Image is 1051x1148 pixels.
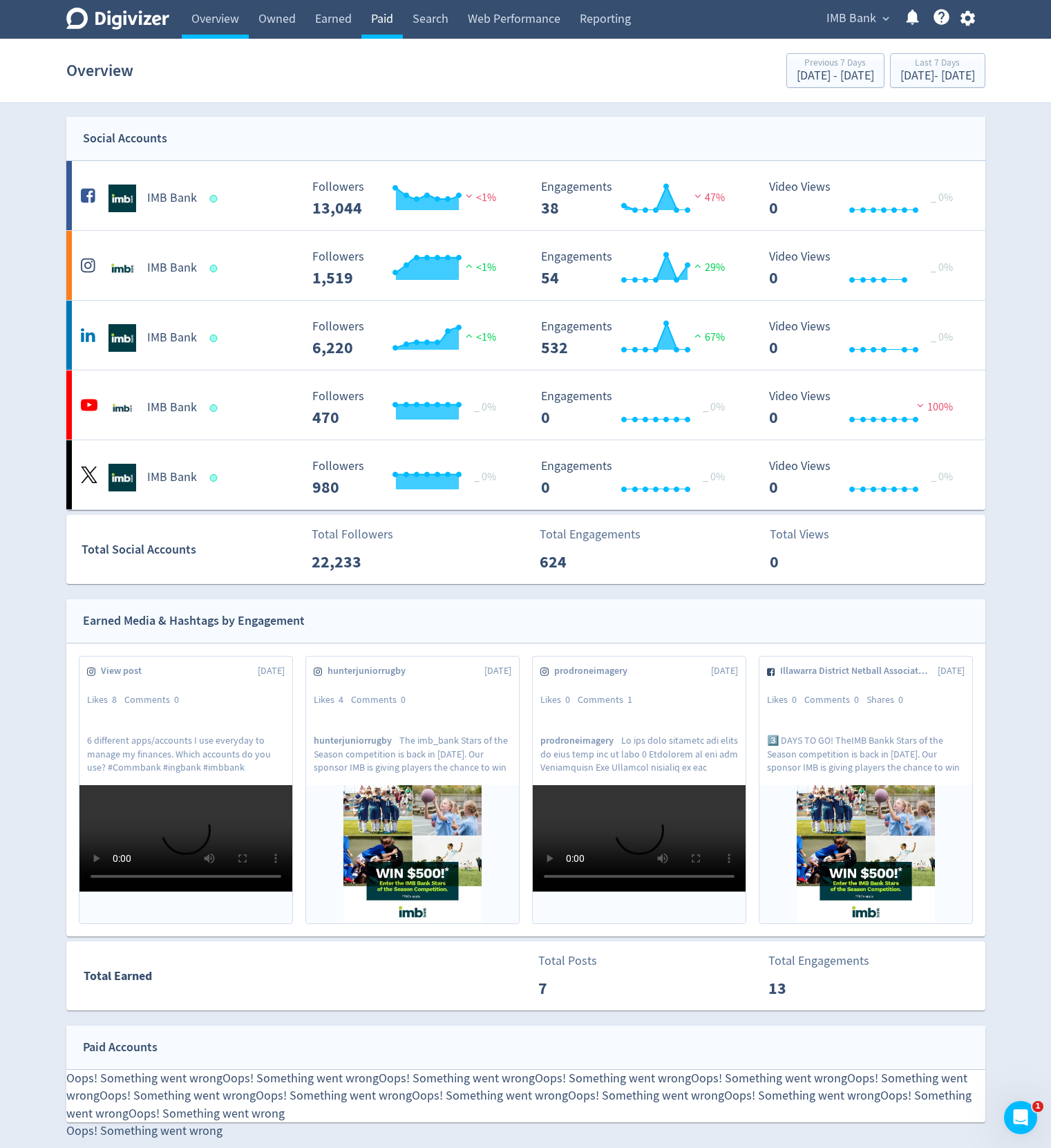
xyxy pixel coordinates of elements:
img: positive-performance.svg [462,330,476,341]
span: expand_more [880,12,892,25]
span: _ 0% [931,191,953,205]
img: positive-performance.svg [691,330,705,341]
a: View post[DATE]Likes8Comments06 different apps/accounts I use everyday to manage my finances. Whi... [79,657,292,923]
a: IMB Bank undefinedIMB Bank Followers --- Followers 13,044 <1% Engagements 38 Engagements 38 47% V... [66,161,985,230]
span: _ 0% [931,470,953,484]
span: Data last synced: 25 Sep 2025, 8:02am (AEST) [209,404,221,412]
h5: IMB Bank [147,330,197,346]
span: [DATE] [711,664,738,678]
div: Likes [87,693,124,707]
h5: IMB Bank [147,260,197,276]
p: 13 [768,976,848,1001]
div: Last 7 Days [900,58,975,70]
span: Data last synced: 24 Sep 2025, 1:02pm (AEST) [209,474,221,482]
span: _ 0% [931,330,953,344]
span: 1 [627,693,632,706]
p: Total Followers [312,525,393,544]
a: hunterjuniorrugby[DATE]Likes4Comments0hunterjuniorrugbyThe imb_bank Stars of the Season competiti... [306,657,519,923]
span: 0 [898,693,903,706]
p: 3️⃣ DAYS TO GO! TheIMB Bankk Stars of the Season competition is back in [DATE]. Our sponsor IMB i... [767,734,965,773]
span: [DATE] [484,664,511,678]
span: Oops! Something went wrong [691,1071,847,1086]
span: Illawarra District Netball Association [780,664,937,678]
img: IMB Bank undefined [108,394,136,422]
h5: IMB Bank [147,469,197,486]
span: hunterjuniorrugby [328,664,413,678]
svg: Engagements 0 [534,460,741,496]
div: Paid Accounts [83,1037,158,1057]
svg: Video Views 0 [762,320,969,357]
span: 67% [691,330,725,344]
div: Earned Media & Hashtags by Engagement [83,611,305,631]
span: Oops! Something went wrong [222,1071,379,1086]
a: Illawarra District Netball Association[DATE]Likes0Comments0Shares03️⃣ DAYS TO GO! TheIMB Bankk St... [759,657,972,923]
span: Oops! Something went wrong [66,1088,972,1121]
span: 29% [691,261,725,274]
svg: Video Views 0 [762,390,969,426]
div: Comments [124,693,187,707]
button: Previous 7 Days[DATE] - [DATE] [786,53,884,88]
img: IMB Bank undefined [108,185,136,212]
div: Shares [867,693,911,707]
img: negative-performance.svg [462,191,476,201]
button: IMB Bank [822,8,893,30]
span: Oops! Something went wrong [66,1071,222,1086]
span: Data last synced: 24 Sep 2025, 4:01pm (AEST) [209,335,221,342]
span: _ 0% [474,400,496,414]
span: _ 0% [474,470,496,484]
span: Oops! Something went wrong [66,1123,222,1139]
svg: Video Views 0 [762,180,969,217]
span: 47% [691,191,725,205]
div: Likes [540,693,578,707]
span: Oops! Something went wrong [379,1071,535,1086]
p: Total Engagements [768,952,869,970]
div: Comments [804,693,867,707]
div: Likes [314,693,351,707]
p: Total Engagements [540,525,641,544]
div: Likes [767,693,804,707]
span: 1 [1032,1101,1043,1112]
span: 4 [339,693,343,706]
a: Total EarnedTotal Posts7Total Engagements13 [66,941,985,1010]
a: prodroneimagery[DATE]Likes0Comments1prodroneimageryLo ips dolo sitametc adi elits do eius temp in... [533,657,746,923]
span: 0 [174,693,179,706]
span: _ 0% [931,261,953,274]
p: 22,233 [312,549,391,574]
span: <1% [462,330,496,344]
div: Total Social Accounts [82,540,302,560]
span: Oops! Something went wrong [66,1071,967,1104]
span: Oops! Something went wrong [100,1088,256,1104]
span: 100% [913,400,953,414]
p: Lo ips dolo sitametc adi elits do eius temp inc ut labo 0 Etdolorem al eni adm Veniamquisn Exe Ul... [540,734,738,773]
span: Oops! Something went wrong [535,1071,691,1086]
span: Data last synced: 24 Sep 2025, 7:01pm (AEST) [209,195,221,203]
span: Oops! Something went wrong [256,1088,412,1104]
span: Oops! Something went wrong [412,1088,568,1104]
div: Comments [578,693,640,707]
div: Total Earned [67,966,526,986]
span: <1% [462,191,496,205]
div: Previous 7 Days [797,58,874,70]
svg: Followers --- [305,390,513,426]
a: IMB Bank undefinedIMB Bank Followers --- _ 0% Followers 470 Engagements 0 Engagements 0 _ 0% Vide... [66,370,985,440]
span: Oops! Something went wrong [724,1088,880,1104]
span: hunterjuniorrugby [314,734,399,747]
span: [DATE] [258,664,285,678]
img: positive-performance.svg [691,261,705,271]
iframe: Intercom live chat [1004,1101,1037,1134]
svg: Engagements 532 [534,320,741,357]
img: IMB Bank undefined [108,324,136,352]
svg: Followers --- [305,250,513,287]
p: 624 [540,549,619,574]
p: 0 [770,549,849,574]
span: _ 0% [703,400,725,414]
svg: Followers --- [305,460,513,496]
h5: IMB Bank [147,399,197,416]
svg: Video Views 0 [762,250,969,287]
span: [DATE] [938,664,965,678]
img: IMB Bank undefined [108,464,136,491]
a: IMB Bank undefinedIMB Bank Followers --- Followers 6,220 <1% Engagements 532 Engagements 532 67% ... [66,301,985,370]
span: 0 [792,693,797,706]
span: 8 [112,693,117,706]
span: Oops! Something went wrong [568,1088,724,1104]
